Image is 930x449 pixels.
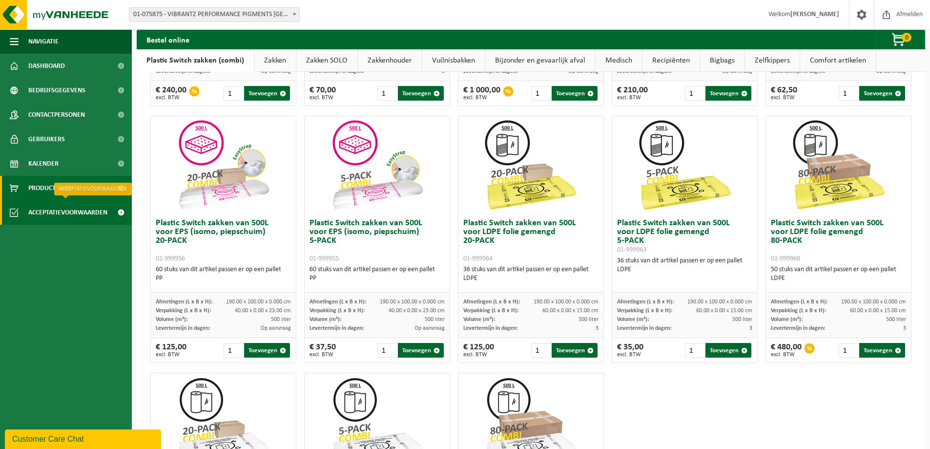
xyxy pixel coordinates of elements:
span: 01-999956 [156,255,185,262]
span: Dashboard [28,54,65,78]
div: € 240,00 [156,86,186,101]
span: Volume (m³): [771,317,803,322]
span: Bedrijfsgegevens [28,78,85,103]
input: 1 [531,343,551,358]
span: Kalender [28,151,59,176]
button: 0 [875,30,924,49]
span: excl. BTW [463,352,494,358]
span: Volume (m³): [463,317,495,322]
span: Verpakking (L x B x H): [771,308,826,314]
span: Afmetingen (L x B x H): [617,299,674,305]
div: € 480,00 [771,343,802,358]
span: Afmetingen (L x B x H): [463,299,520,305]
input: 1 [224,86,244,101]
span: excl. BTW [463,95,500,101]
span: excl. BTW [617,352,643,358]
span: Volume (m³): [617,317,649,322]
input: 1 [377,86,397,101]
div: € 62,50 [771,86,797,101]
span: 3 [903,325,906,331]
span: excl. BTW [310,95,336,101]
div: LDPE [463,274,599,283]
strong: [PERSON_NAME] [790,11,839,18]
span: Op aanvraag [261,325,291,331]
button: Toevoegen [859,343,905,358]
h3: Plastic Switch zakken van 500L voor LDPE folie gemengd 80-PACK [771,219,906,263]
button: Toevoegen [398,343,444,358]
input: 1 [224,343,244,358]
img: 01-999964 [482,116,580,214]
span: Afmetingen (L x B x H): [771,299,827,305]
span: 500 liter [886,317,906,322]
button: Toevoegen [552,86,598,101]
a: Comfort artikelen [800,49,876,72]
a: Zakken SOLO [296,49,357,72]
button: Toevoegen [552,343,598,358]
span: 190.00 x 100.00 x 0.000 cm [226,299,291,305]
button: Toevoegen [859,86,905,101]
img: 01-999963 [636,116,734,214]
input: 1 [685,343,705,358]
div: 36 stuks van dit artikel passen er op een pallet [463,265,599,283]
span: 190.00 x 100.00 x 0.000 cm [841,299,906,305]
span: 190.00 x 100.00 x 0.000 cm [534,299,599,305]
span: Navigatie [28,29,59,54]
button: Toevoegen [398,86,444,101]
div: PP [310,274,445,283]
span: Contactpersonen [28,103,85,127]
span: 01-075875 - VIBRANTZ PERFORMANCE PIGMENTS BELGIUM - MENEN [129,8,299,21]
span: 500 liter [579,317,599,322]
span: excl. BTW [771,95,797,101]
span: excl. BTW [617,95,648,101]
a: Recipiënten [642,49,700,72]
h3: Plastic Switch zakken van 500L voor LDPE folie gemengd 20-PACK [463,219,599,263]
span: 500 liter [271,317,291,322]
span: Volume (m³): [310,317,341,322]
h3: Plastic Switch zakken van 500L voor LDPE folie gemengd 5-PACK [617,219,752,254]
h3: Plastic Switch zakken van 500L voor EPS (isomo, piepschuim) 5-PACK [310,219,445,263]
span: excl. BTW [310,352,336,358]
span: 01-999955 [310,255,339,262]
div: 36 stuks van dit artikel passen er op een pallet [617,257,752,274]
a: Zakken [254,49,296,72]
span: Verpakking (L x B x H): [310,308,365,314]
span: 0 [902,33,911,42]
button: Toevoegen [244,86,290,101]
span: Levertermijn in dagen: [463,325,517,331]
span: Afmetingen (L x B x H): [156,299,212,305]
span: Acceptatievoorwaarden [28,200,107,225]
span: 60.00 x 0.00 x 15.00 cm [850,308,906,314]
div: € 125,00 [156,343,186,358]
span: 01-075875 - VIBRANTZ PERFORMANCE PIGMENTS BELGIUM - MENEN [129,7,300,22]
img: 01-999955 [329,116,426,214]
span: Gebruikers [28,127,65,151]
span: 500 liter [732,317,752,322]
img: 01-999968 [790,116,888,214]
input: 1 [377,343,397,358]
span: 01-999968 [771,255,800,262]
span: 3 [596,325,599,331]
img: 01-999956 [175,116,272,214]
div: € 70,00 [310,86,336,101]
span: 500 liter [425,317,445,322]
h2: Bestel online [137,30,199,49]
span: Levertermijn in dagen: [310,325,364,331]
span: Verpakking (L x B x H): [617,308,672,314]
a: Bijzonder en gevaarlijk afval [485,49,595,72]
input: 1 [685,86,705,101]
span: 01-999963 [617,246,646,254]
a: Vuilnisbakken [422,49,485,72]
span: excl. BTW [156,352,186,358]
span: Afmetingen (L x B x H): [310,299,366,305]
span: Op aanvraag [414,325,445,331]
input: 1 [839,343,859,358]
div: PP [156,274,291,283]
div: 50 stuks van dit artikel passen er op een pallet [771,265,906,283]
a: Zelfkippers [745,49,800,72]
input: 1 [531,86,551,101]
span: Volume (m³): [156,317,187,322]
button: Toevoegen [705,86,751,101]
div: LDPE [771,274,906,283]
span: 190.00 x 100.00 x 0.000 cm [380,299,445,305]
